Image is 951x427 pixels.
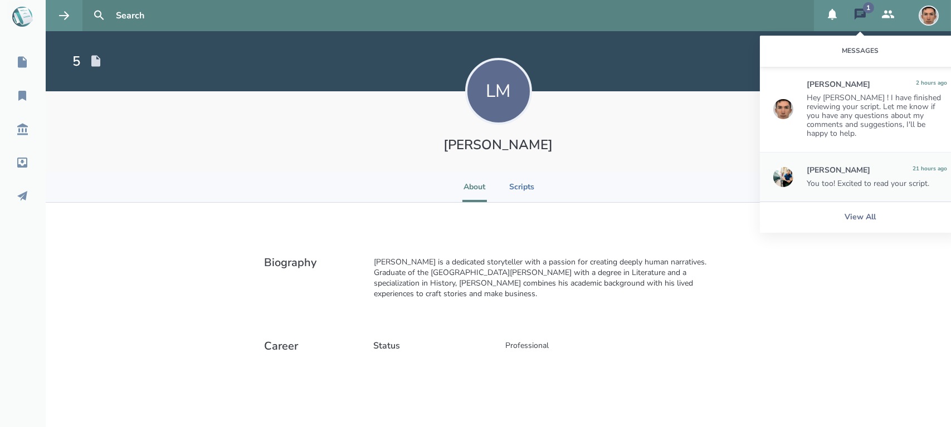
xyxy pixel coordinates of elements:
div: [PERSON_NAME] [807,166,870,175]
li: About [462,171,487,202]
div: 1 [863,2,874,13]
h2: Status [374,340,496,352]
div: Professional [496,331,559,361]
div: LM [465,58,532,125]
img: user_1756948650-crop.jpg [919,6,939,26]
li: Scripts [509,171,534,202]
div: Total Scripts [72,52,103,70]
div: 5 [72,52,80,70]
div: You too! Excited to read your script. [807,179,947,188]
div: Saturday, September 6, 2025 at 3:51:19 PM [916,80,947,89]
img: user_1756948650-crop.jpg [773,99,793,119]
h1: [PERSON_NAME] [396,136,601,154]
div: [PERSON_NAME] [807,80,870,89]
h2: Career [265,338,365,355]
div: [PERSON_NAME] is a dedicated storyteller with a passion for creating deeply human narratives. Gra... [365,247,733,308]
h2: Biography [265,255,365,301]
div: Hey [PERSON_NAME] ! I have finished reviewing your script. Let me know if you have any questions ... [807,94,947,138]
div: Friday, September 5, 2025 at 9:09:44 PM [913,166,947,175]
img: user_1673573717-crop.jpg [773,167,793,187]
